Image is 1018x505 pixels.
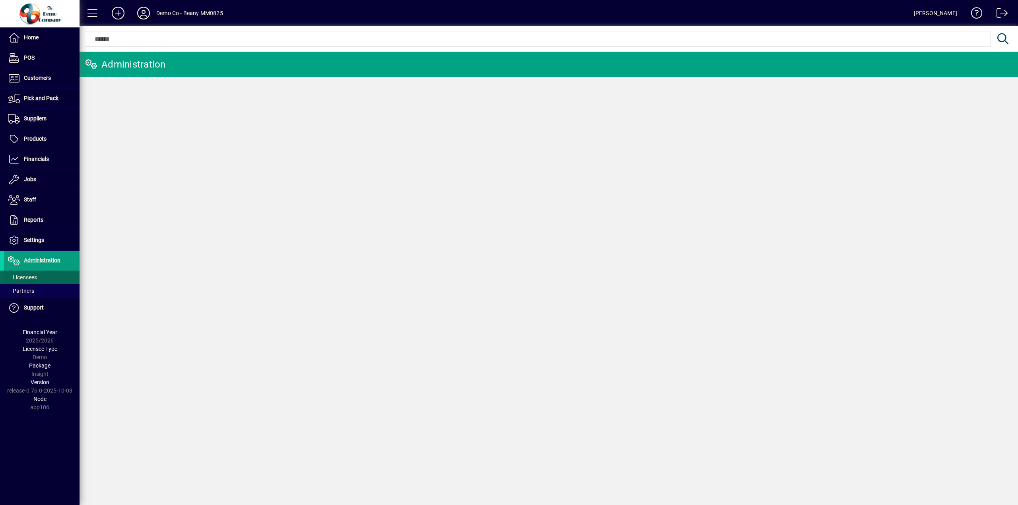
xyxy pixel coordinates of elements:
a: Jobs [4,170,80,190]
span: Partners [8,288,34,294]
span: POS [24,54,35,61]
a: Logout [991,2,1008,27]
a: Staff [4,190,80,210]
a: Support [4,298,80,318]
div: Administration [85,58,166,71]
span: Jobs [24,176,36,182]
span: Customers [24,75,51,81]
span: Node [33,396,47,402]
span: Administration [24,257,60,263]
span: Version [31,379,49,385]
a: Customers [4,68,80,88]
a: Pick and Pack [4,89,80,108]
span: Suppliers [24,115,47,122]
span: Products [24,135,47,142]
a: Suppliers [4,109,80,129]
span: Financials [24,156,49,162]
span: Reports [24,217,43,223]
button: Add [105,6,131,20]
span: Pick and Pack [24,95,58,101]
span: Licensee Type [23,346,57,352]
div: [PERSON_NAME] [914,7,957,19]
a: Home [4,28,80,48]
a: Settings [4,230,80,250]
div: Demo Co - Beany MM0825 [156,7,223,19]
span: Settings [24,237,44,243]
a: Reports [4,210,80,230]
a: Licensees [4,271,80,284]
a: Partners [4,284,80,298]
span: Home [24,34,39,41]
span: Package [29,362,51,369]
span: Financial Year [23,329,57,335]
span: Staff [24,196,36,203]
a: Products [4,129,80,149]
a: POS [4,48,80,68]
a: Financials [4,149,80,169]
button: Profile [131,6,156,20]
span: Support [24,304,44,311]
a: Knowledge Base [965,2,983,27]
span: Licensees [8,274,37,281]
